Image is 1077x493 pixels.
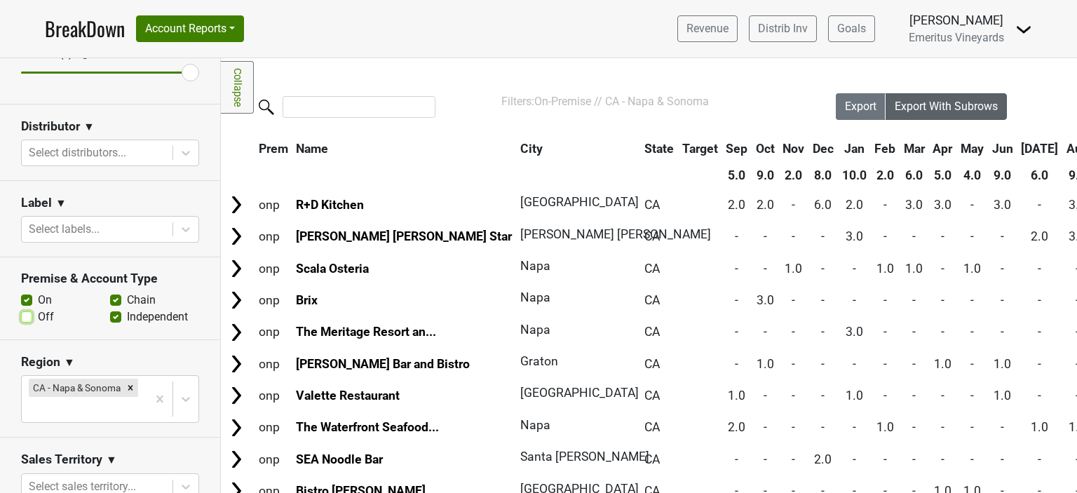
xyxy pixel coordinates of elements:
span: - [941,452,944,466]
th: Jan: activate to sort column ascending [839,136,870,161]
th: Name: activate to sort column ascending [293,136,516,161]
span: 3.0 [994,198,1011,212]
span: CA [644,293,660,307]
th: 6.0 [900,163,928,188]
span: Graton [520,354,558,368]
span: CA [644,452,660,466]
span: - [912,420,916,434]
img: Arrow right [226,417,247,438]
span: - [970,198,974,212]
span: - [1038,262,1041,276]
span: - [853,452,856,466]
a: BreakDown [45,14,125,43]
span: 3.0 [934,198,951,212]
th: 2.0 [871,163,899,188]
th: 6.0 [1017,163,1062,188]
span: - [735,229,738,243]
th: Feb: activate to sort column ascending [871,136,899,161]
span: ▼ [83,119,95,135]
span: - [883,325,887,339]
span: - [941,325,944,339]
span: 1.0 [876,420,894,434]
span: - [853,357,856,371]
span: - [970,420,974,434]
span: 1.0 [846,389,863,403]
th: Apr: activate to sort column ascending [930,136,956,161]
span: - [1001,262,1004,276]
span: - [941,229,944,243]
span: 1.0 [876,262,894,276]
span: On-Premise // CA - Napa & Sonoma [534,95,709,108]
img: Arrow right [226,194,247,215]
span: 2.0 [1031,229,1048,243]
span: - [912,293,916,307]
a: The Meritage Resort an... [296,325,436,339]
div: [PERSON_NAME] [909,11,1004,29]
img: Arrow right [226,449,247,470]
span: - [821,357,825,371]
span: 1.0 [1031,420,1048,434]
span: - [1038,293,1041,307]
span: - [883,357,887,371]
span: 3.0 [757,293,774,307]
span: CA [644,262,660,276]
span: - [792,325,795,339]
td: onp [255,381,292,411]
span: - [735,293,738,307]
img: Arrow right [226,290,247,311]
img: Arrow right [226,385,247,406]
a: The Waterfront Seafood... [296,420,439,434]
img: Arrow right [226,353,247,374]
th: Mar: activate to sort column ascending [900,136,928,161]
span: Name [296,142,328,156]
th: Target: activate to sort column ascending [679,136,722,161]
span: Napa [520,259,550,273]
span: - [941,420,944,434]
span: - [1038,389,1041,403]
span: - [970,389,974,403]
span: Napa [520,323,550,337]
th: May: activate to sort column ascending [957,136,987,161]
span: - [970,357,974,371]
div: CA - Napa & Sonoma [29,379,123,397]
label: Chain [127,292,156,309]
th: 5.0 [722,163,751,188]
span: ▼ [106,452,117,468]
th: &nbsp;: activate to sort column ascending [222,136,254,161]
a: Distrib Inv [749,15,817,42]
th: Prem: activate to sort column ascending [255,136,292,161]
span: - [821,293,825,307]
span: - [821,262,825,276]
span: - [764,325,767,339]
span: - [792,293,795,307]
span: - [912,325,916,339]
span: [GEOGRAPHIC_DATA] [520,386,639,400]
span: 6.0 [814,198,832,212]
button: Account Reports [136,15,244,42]
span: Napa [520,290,550,304]
th: Jun: activate to sort column ascending [989,136,1017,161]
span: - [970,325,974,339]
h3: Label [21,196,52,210]
h3: Premise & Account Type [21,271,199,286]
span: - [735,357,738,371]
span: - [821,389,825,403]
span: ▼ [64,354,75,371]
a: Scala Osteria [296,262,369,276]
label: On [38,292,52,309]
span: [PERSON_NAME] [PERSON_NAME] [520,227,711,241]
a: Brix [296,293,318,307]
span: - [792,389,795,403]
a: SEA Noodle Bar [296,452,383,466]
td: onp [255,222,292,252]
span: CA [644,420,660,434]
span: - [735,325,738,339]
span: - [764,420,767,434]
span: - [853,293,856,307]
td: onp [255,317,292,347]
span: Prem [259,142,288,156]
div: Filters: [501,93,797,110]
img: Arrow right [226,226,247,247]
span: - [912,452,916,466]
span: CA [644,325,660,339]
